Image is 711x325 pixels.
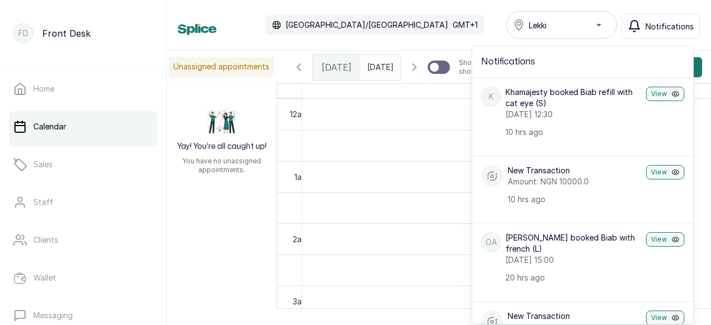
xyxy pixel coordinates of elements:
[485,237,497,248] p: Oa
[33,197,53,208] p: Staff
[9,73,157,104] a: Home
[646,165,684,179] button: View
[505,254,642,266] p: [DATE] 15:00
[505,87,642,109] p: Khamajesty booked Biab refill with cat eye (S)
[33,121,66,132] p: Calendar
[291,233,310,245] div: 2am
[508,311,642,322] p: New Transaction
[645,21,694,32] span: Notifications
[9,187,157,218] a: Staff
[291,296,310,307] div: 3am
[177,141,267,152] h2: Yay! You’re all caught up!
[505,127,642,138] p: 10 hrs ago
[18,28,28,39] p: FD
[9,111,157,142] a: Calendar
[173,157,270,174] p: You have no unassigned appointments.
[506,11,617,39] button: Lekki
[459,58,525,76] p: Show no-show/cancelled
[9,149,157,180] a: Sales
[42,27,91,40] p: Front Desk
[313,54,360,80] div: [DATE]
[505,109,642,120] p: [DATE] 12:30
[33,159,53,170] p: Sales
[453,19,478,31] p: GMT+1
[33,310,73,321] p: Messaging
[9,262,157,293] a: Wallet
[508,194,642,205] p: 10 hrs ago
[529,19,547,31] span: Lekki
[646,311,684,325] button: View
[33,272,56,283] p: Wallet
[481,55,684,68] h2: Notifications
[646,87,684,101] button: View
[286,19,448,31] p: [GEOGRAPHIC_DATA]/[GEOGRAPHIC_DATA]
[33,234,58,246] p: Clients
[169,57,274,77] p: Unassigned appointments
[505,232,642,254] p: [PERSON_NAME] booked Biab with french (L)
[508,176,642,187] p: Amount: NGN 10000.0
[33,83,54,94] p: Home
[292,171,310,183] div: 1am
[9,224,157,256] a: Clients
[288,108,310,120] div: 12am
[505,272,642,283] p: 20 hrs ago
[508,165,642,176] p: New Transaction
[322,61,352,74] span: [DATE]
[646,232,684,247] button: View
[622,13,700,39] button: Notifications
[489,91,494,102] p: K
